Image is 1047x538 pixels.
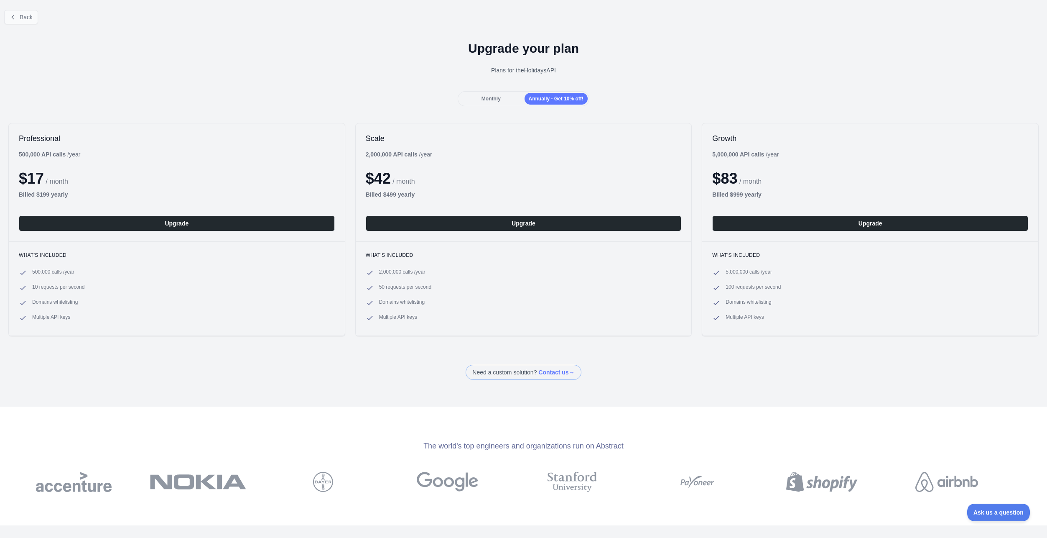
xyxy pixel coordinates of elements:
h2: Scale [366,133,682,143]
b: 5,000,000 API calls [712,151,764,158]
h2: Growth [712,133,1028,143]
span: $ 83 [712,170,737,187]
iframe: Toggle Customer Support [967,504,1030,521]
div: / year [712,150,779,159]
